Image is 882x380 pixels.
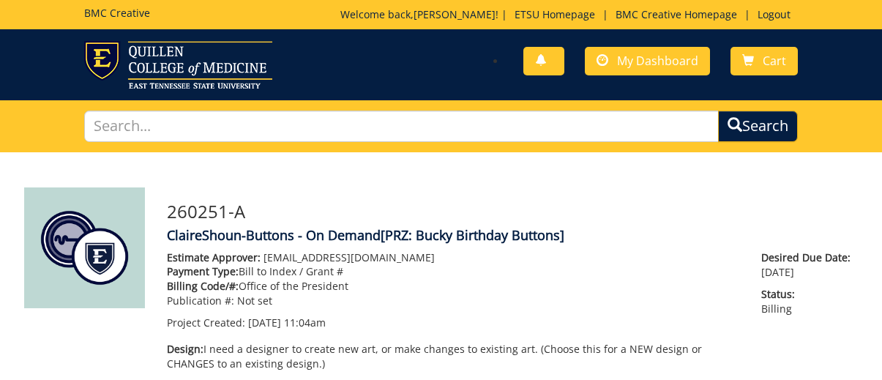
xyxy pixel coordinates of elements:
[340,7,798,22] p: Welcome back, ! | | |
[167,279,740,294] p: Office of the President
[761,287,858,316] p: Billing
[167,264,740,279] p: Bill to Index / Grant #
[84,111,718,142] input: Search...
[761,250,858,280] p: [DATE]
[381,226,564,244] span: [PRZ: Bucky Birthday Buttons]
[761,287,858,302] span: Status:
[761,250,858,265] span: Desired Due Date:
[167,316,245,329] span: Project Created:
[750,7,798,21] a: Logout
[167,294,234,308] span: Publication #:
[167,342,203,356] span: Design:
[414,7,496,21] a: [PERSON_NAME]
[585,47,710,75] a: My Dashboard
[507,7,602,21] a: ETSU Homepage
[167,279,239,293] span: Billing Code/#:
[167,264,239,278] span: Payment Type:
[167,202,859,221] h3: 260251-A
[237,294,272,308] span: Not set
[718,111,798,142] button: Search
[617,53,698,69] span: My Dashboard
[24,187,145,308] img: Product featured image
[248,316,326,329] span: [DATE] 11:04am
[167,342,740,371] p: I need a designer to create new art, or make changes to existing art. (Choose this for a NEW desi...
[763,53,786,69] span: Cart
[167,250,261,264] span: Estimate Approver:
[167,228,859,243] h4: ClaireShoun-Buttons - On Demand
[84,7,150,18] h5: BMC Creative
[730,47,798,75] a: Cart
[167,250,740,265] p: [EMAIL_ADDRESS][DOMAIN_NAME]
[84,41,272,89] img: ETSU logo
[608,7,744,21] a: BMC Creative Homepage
